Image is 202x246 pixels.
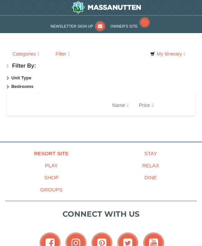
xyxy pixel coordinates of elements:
a: Stay [101,147,201,159]
span: Newsletter Sign Up [50,24,93,28]
strong: Unit Type [11,75,31,80]
a: Name [107,98,134,112]
a: Filter [50,49,75,59]
a: Play [2,159,101,171]
strong: Bedrooms [11,84,33,89]
img: Massanutten Resort Logo [71,1,141,14]
a: Massanutten Resort [10,1,202,14]
a: Owner's Site [110,24,150,28]
p: Connect with us [5,208,197,220]
a: Newsletter Sign Up [50,24,105,28]
h4: Filter By: [7,63,195,69]
a: Resort Site [2,147,101,159]
a: My Itinerary [146,49,190,59]
a: Shop [2,171,101,184]
a: Groups [2,184,101,196]
a: Price [134,98,158,112]
a: Dine [101,171,201,184]
a: Categories [7,49,45,59]
span: Owner's Site [110,24,138,28]
a: Relax [101,159,201,171]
